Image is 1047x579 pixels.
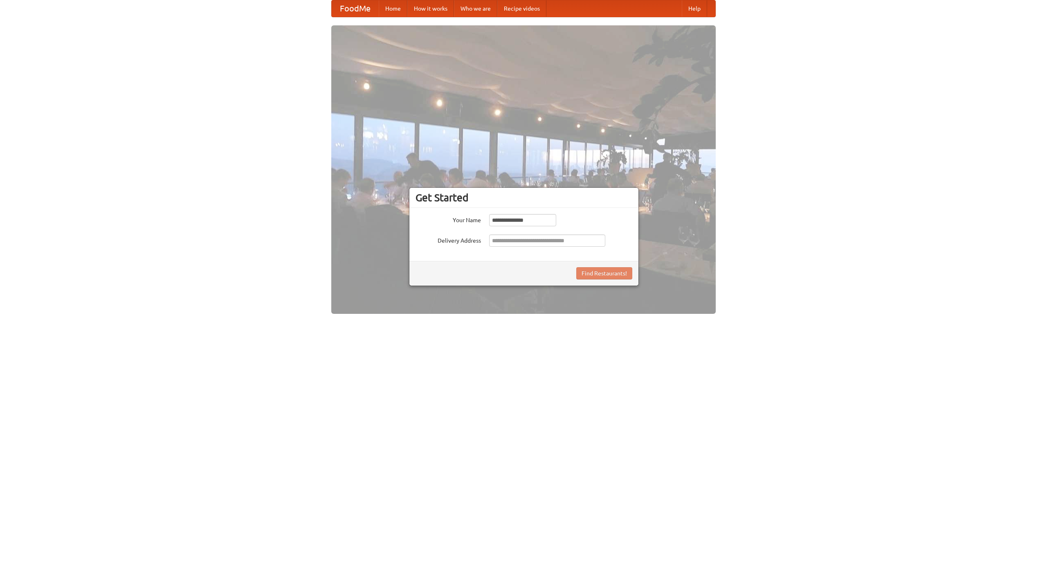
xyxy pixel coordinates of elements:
a: Recipe videos [497,0,546,17]
button: Find Restaurants! [576,267,632,279]
a: FoodMe [332,0,379,17]
h3: Get Started [416,191,632,204]
label: Your Name [416,214,481,224]
a: Home [379,0,407,17]
a: How it works [407,0,454,17]
a: Who we are [454,0,497,17]
a: Help [682,0,707,17]
label: Delivery Address [416,234,481,245]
